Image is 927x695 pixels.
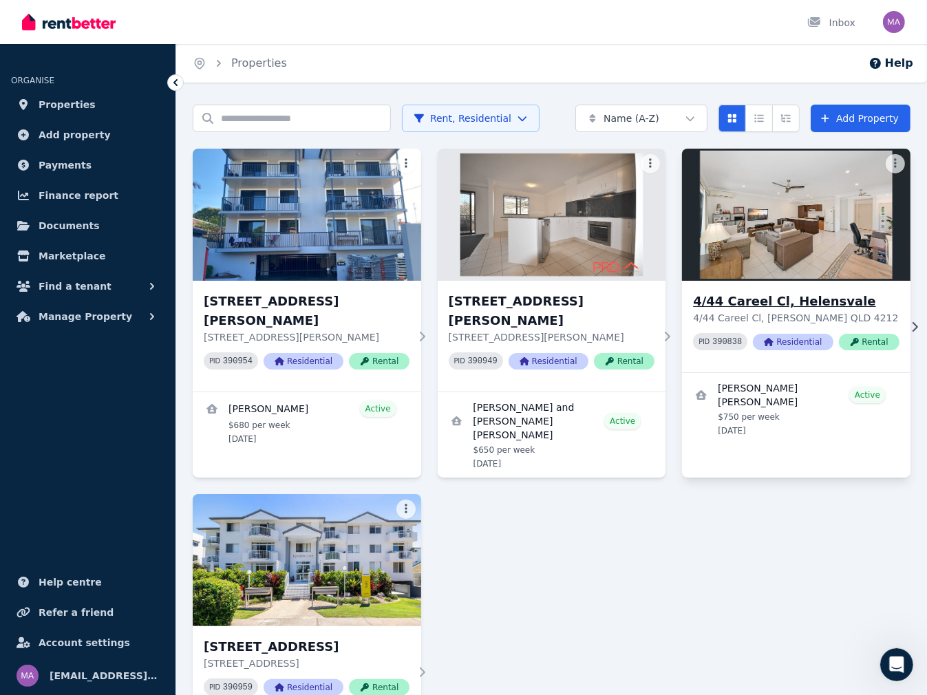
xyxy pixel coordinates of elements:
span: Marketplace [39,248,105,264]
p: [STREET_ADDRESS][PERSON_NAME] [204,330,409,344]
div: The RentBetter Team says… [11,72,264,416]
span: Payments [39,157,92,173]
span: Rental [349,353,409,370]
div: Yes I am and I will try to contact them directly [61,425,253,451]
h3: [STREET_ADDRESS][PERSON_NAME] [204,292,409,330]
span: Rental [839,334,899,350]
iframe: Intercom live chat [880,648,913,681]
button: More options [886,154,905,173]
button: Manage Property [11,303,164,330]
span: Add property [39,127,111,143]
a: Finance report [11,182,164,209]
div: However, the platform doesn't provide landlords with access to tenant login activity or last logi... [22,194,253,261]
small: PID [209,683,220,691]
a: Properties [11,91,164,118]
span: Residential [753,334,833,350]
a: Account settings [11,629,164,656]
a: Documents [11,212,164,239]
a: Payments [11,151,164,179]
a: Refer a friend [11,599,164,626]
button: Help [869,55,913,72]
img: Profile image for The RentBetter Team [39,8,61,30]
img: 3/28 Little Norman St, Southport [438,149,666,281]
span: Refer a friend [39,604,114,621]
span: Residential [264,353,343,370]
button: Rent, Residential [402,105,540,132]
span: Find a tenant [39,278,111,295]
img: 2/28 Little Norman St, Southport [193,149,421,281]
span: Properties [39,96,96,113]
div: Yes I am and I will try to contact them directly [50,416,264,460]
code: 390949 [468,356,498,366]
img: RentBetter [22,12,116,32]
code: 390959 [223,683,253,692]
span: [EMAIL_ADDRESS][DOMAIN_NAME] [50,667,159,684]
span: ORGANISE [11,76,54,85]
h3: 4/44 Careel Cl, Helensvale [693,292,899,311]
h3: [STREET_ADDRESS] [204,637,409,656]
p: [STREET_ADDRESS][PERSON_NAME] [449,330,654,344]
div: Are you experiencing any specific issues with your tenant's payment compliance or communication t... [22,356,253,397]
a: View details for Stuart Short [193,392,421,453]
img: 19/26 Back St, Biggera Waters [193,494,421,626]
div: Inbox [807,16,855,30]
p: 4/44 Careel Cl, [PERSON_NAME] QLD 4212 [693,311,899,325]
a: View details for Hallee Maree Watts [682,373,910,445]
button: More options [641,154,660,173]
button: Card view [718,105,746,132]
a: Source reference 9596747: [178,338,189,349]
nav: Breadcrumb [176,44,303,83]
span: Manage Property [39,308,132,325]
p: [STREET_ADDRESS] [204,656,409,670]
a: Add Property [811,105,910,132]
button: Name (A-Z) [575,105,707,132]
h3: [STREET_ADDRESS][PERSON_NAME] [449,292,654,330]
p: The team can also help [67,17,171,31]
a: 4/44 Careel Cl, Helensvale4/44 Careel Cl, Helensvale4/44 Careel Cl, [PERSON_NAME] QLD 4212PID 390... [682,149,910,372]
small: PID [209,357,220,365]
span: Finance report [39,187,118,204]
div: The rental payment management system allows you to view your rent schedule and see when your tena... [11,72,264,405]
a: View details for Gemma Holmes and Emma Louise Taylor [438,392,666,478]
a: Add property [11,121,164,149]
span: Rent, Residential [414,111,511,125]
div: maree.likely@bigpond.com says… [11,416,264,471]
span: Rental [594,353,654,370]
button: Find a tenant [11,272,164,300]
button: go back [9,6,35,32]
span: Documents [39,217,100,234]
button: Home [240,6,266,32]
button: More options [396,500,416,519]
img: 4/44 Careel Cl, Helensvale [676,145,916,284]
div: The rental payment management system allows you to view your rent schedule and see when your tena... [22,80,253,188]
span: Name (A-Z) [604,111,659,125]
h1: The RentBetter Team [67,7,182,17]
button: Compact list view [745,105,773,132]
code: 390838 [712,337,742,347]
div: To ensure your tenant stays informed about rental payments, our platform automatically sends both... [22,268,253,350]
a: 2/28 Little Norman St, Southport[STREET_ADDRESS][PERSON_NAME][STREET_ADDRESS][PERSON_NAME]PID 390... [193,149,421,392]
a: Marketplace [11,242,164,270]
small: PID [454,357,465,365]
span: Account settings [39,634,130,651]
img: maree.likely@bigpond.com [883,11,905,33]
a: Properties [231,56,287,69]
span: Help centre [39,574,102,590]
a: Help centre [11,568,164,596]
button: More options [396,154,416,173]
a: 3/28 Little Norman St, Southport[STREET_ADDRESS][PERSON_NAME][STREET_ADDRESS][PERSON_NAME]PID 390... [438,149,666,392]
small: PID [699,338,710,345]
code: 390954 [223,356,253,366]
span: Residential [509,353,588,370]
button: Expanded list view [772,105,800,132]
img: maree.likely@bigpond.com [17,665,39,687]
a: Source reference 9789774: [25,136,36,147]
div: View options [718,105,800,132]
